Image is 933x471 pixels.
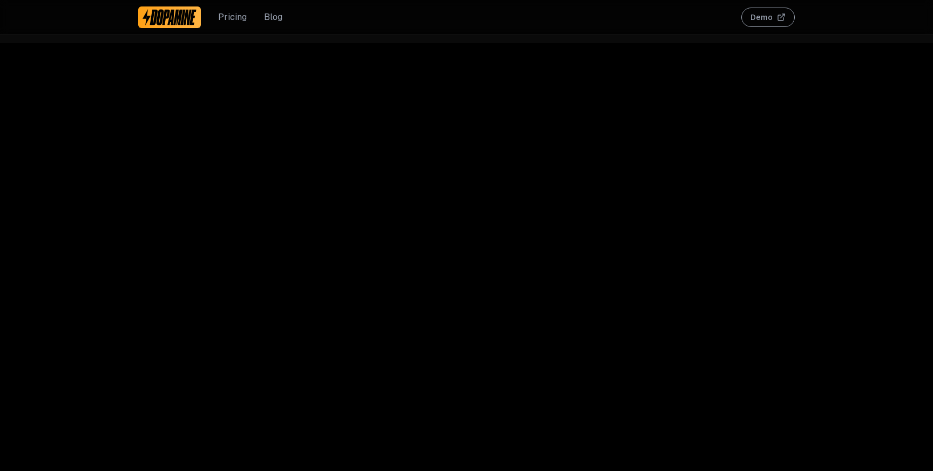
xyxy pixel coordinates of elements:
a: Blog [264,11,282,24]
img: Dopamine [143,9,197,26]
button: Demo [741,8,795,27]
a: Pricing [218,11,247,24]
a: Dopamine [138,6,201,28]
